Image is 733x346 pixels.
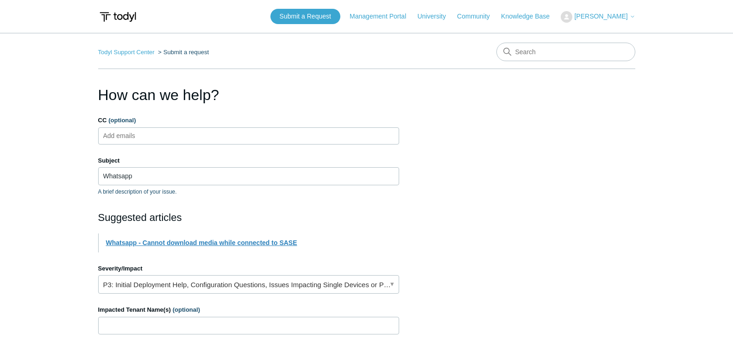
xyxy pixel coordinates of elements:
[270,9,340,24] a: Submit a Request
[457,12,499,21] a: Community
[561,11,635,23] button: [PERSON_NAME]
[98,49,157,56] li: Todyl Support Center
[108,117,136,124] span: (optional)
[98,84,399,106] h1: How can we help?
[98,264,399,273] label: Severity/Impact
[156,49,209,56] li: Submit a request
[100,129,155,143] input: Add emails
[98,116,399,125] label: CC
[496,43,635,61] input: Search
[106,239,297,246] a: Whatsapp - Cannot download media while connected to SASE
[350,12,415,21] a: Management Portal
[574,13,627,20] span: [PERSON_NAME]
[98,156,399,165] label: Subject
[98,8,138,25] img: Todyl Support Center Help Center home page
[98,210,399,225] h2: Suggested articles
[173,306,200,313] span: (optional)
[98,275,399,294] a: P3: Initial Deployment Help, Configuration Questions, Issues Impacting Single Devices or Past Out...
[417,12,455,21] a: University
[98,49,155,56] a: Todyl Support Center
[98,188,399,196] p: A brief description of your issue.
[501,12,559,21] a: Knowledge Base
[98,305,399,315] label: Impacted Tenant Name(s)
